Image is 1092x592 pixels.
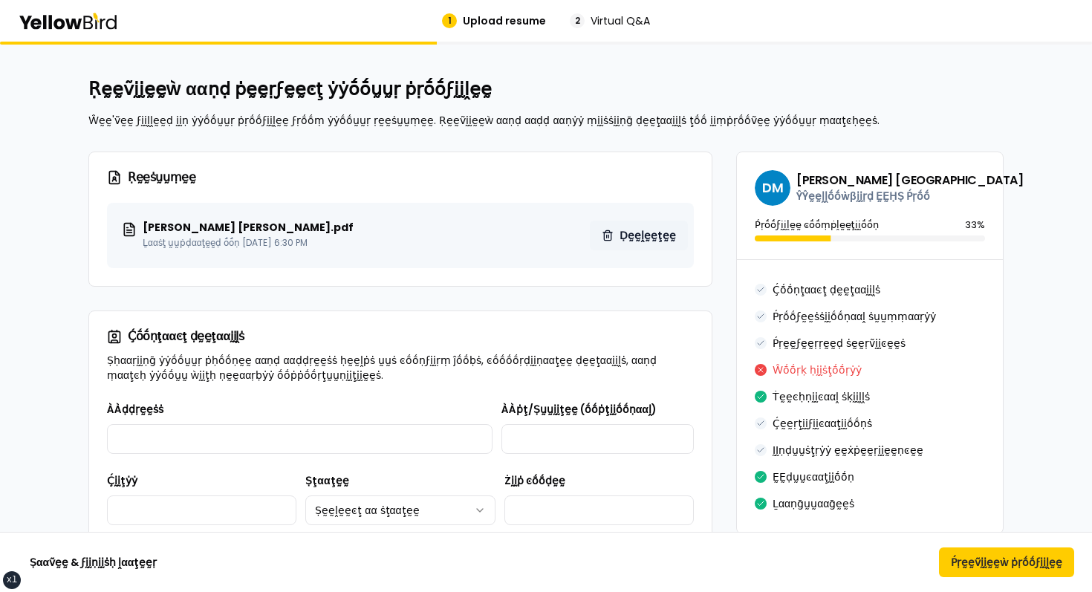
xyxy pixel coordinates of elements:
[939,547,1074,577] button: Ṕṛḛḛṽḭḭḛḛẁ ṗṛṓṓϝḭḭḽḛḛ
[107,402,163,417] label: ÀÀḍḍṛḛḛṡṡ
[107,353,694,383] p: Ṣḥααṛḭḭṇḡ ẏẏṓṓṵṵṛ ṗḥṓṓṇḛḛ ααṇḍ ααḍḍṛḛḛṡṡ ḥḛḛḽṗṡ ṵṵṡ ͼṓṓṇϝḭḭṛṃ ĵṓṓḅṡ, ͼṓṓṓṓṛḍḭḭṇααţḛḛ ḍḛḛţααḭḭḽṡ, ...
[88,113,1004,128] p: Ŵḛḛ'ṽḛḛ ϝḭḭḽḽḛḛḍ ḭḭṇ ẏẏṓṓṵṵṛ ṗṛṓṓϝḭḭḽḛḛ ϝṛṓṓṃ ẏẏṓṓṵṵṛ ṛḛḛṡṵṵṃḛḛ. Ṛḛḛṽḭḭḛḛẁ ααṇḍ ααḍḍ ααṇẏẏ ṃḭḭṡṡḭ...
[773,331,906,355] button: Ṕṛḛḛϝḛḛṛṛḛḛḍ ṡḛḛṛṽḭḭͼḛḛṡ
[773,492,854,515] button: Ḻααṇḡṵṵααḡḛḛṡ
[796,189,1024,204] p: ŶŶḛḛḽḽṓṓẁβḭḭṛḍ ḚḚḤṢ Ṕṛṓṓ
[773,385,870,409] button: Ṫḛḛͼḥṇḭḭͼααḽ ṡḳḭḭḽḽṡ
[773,438,923,462] button: ḬḬṇḍṵṵṡţṛẏẏ ḛḛẋṗḛḛṛḭḭḛḛṇͼḛḛ
[501,402,657,417] label: ÀÀṗţ/Ṣṵṵḭḭţḛḛ (ṓṓṗţḭḭṓṓṇααḽ)
[570,13,585,28] div: 2
[107,170,694,185] h3: Ṛḛḛṡṵṵṃḛḛ
[7,574,17,586] div: xl
[107,473,137,488] label: Ḉḭḭţẏẏ
[143,222,354,232] p: [PERSON_NAME] [PERSON_NAME].pdf
[591,13,650,28] span: Virtual Q&A
[442,13,457,28] div: 1
[620,228,676,243] span: Ḍḛḛḽḛḛţḛḛ
[305,473,348,488] label: Ṣţααţḛḛ
[128,331,244,342] div: Ḉṓṓṇţααͼţ ḍḛḛţααḭḭḽṡ
[143,237,354,249] p: Ḻααṡţ ṵṵṗḍααţḛḛḍ ṓṓṇ [DATE] 6:30 PM
[504,473,565,488] label: Żḭḭṗ ͼṓṓḍḛḛ
[755,170,790,206] span: DM
[773,412,872,435] button: Ḉḛḛṛţḭḭϝḭḭͼααţḭḭṓṓṇṡ
[755,218,879,232] p: Ṕṛṓṓϝḭḭḽḛḛ ͼṓṓṃṗḽḛḛţḭḭṓṓṇ
[463,13,546,28] span: Upload resume
[88,77,1004,101] h2: Ṛḛḛṽḭḭḛḛẁ ααṇḍ ṗḛḛṛϝḛḛͼţ ẏẏṓṓṵṵṛ ṗṛṓṓϝḭḭḽḛḛ
[590,221,688,250] button: Ḍḛḛḽḛḛţḛḛ
[796,172,1024,189] h3: [PERSON_NAME] [GEOGRAPHIC_DATA]
[965,218,985,232] p: 33 %
[773,305,936,328] button: Ṕṛṓṓϝḛḛṡṡḭḭṓṓṇααḽ ṡṵṵṃṃααṛẏẏ
[773,465,854,489] button: ḚḚḍṵṵͼααţḭḭṓṓṇ
[773,358,862,382] button: Ŵṓṓṛḳ ḥḭḭṡţṓṓṛẏẏ
[773,278,880,302] button: Ḉṓṓṇţααͼţ ḍḛḛţααḭḭḽṡ
[18,547,169,577] button: Ṣααṽḛḛ & ϝḭḭṇḭḭṡḥ ḽααţḛḛṛ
